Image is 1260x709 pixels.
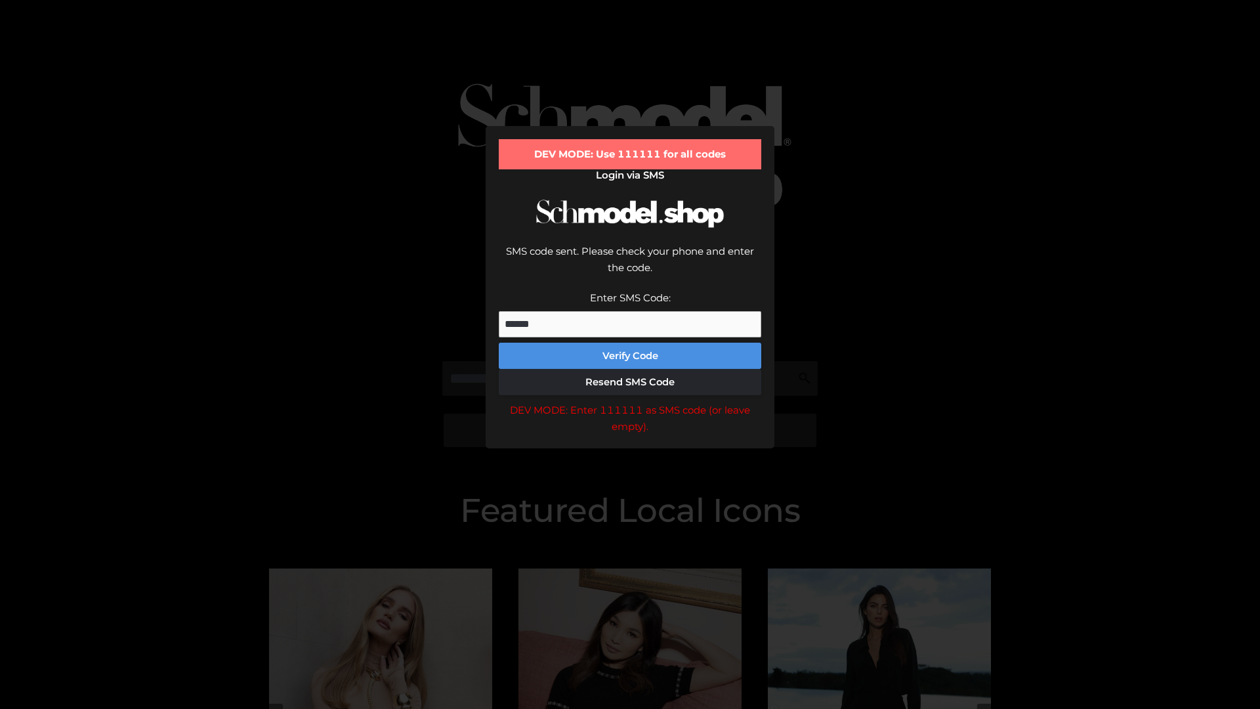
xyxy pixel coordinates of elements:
div: DEV MODE: Enter 111111 as SMS code (or leave empty). [499,402,761,435]
button: Resend SMS Code [499,369,761,395]
div: DEV MODE: Use 111111 for all codes [499,139,761,169]
label: Enter SMS Code: [590,291,671,304]
img: Schmodel Logo [532,188,728,240]
div: SMS code sent. Please check your phone and enter the code. [499,243,761,290]
h2: Login via SMS [499,169,761,181]
button: Verify Code [499,343,761,369]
